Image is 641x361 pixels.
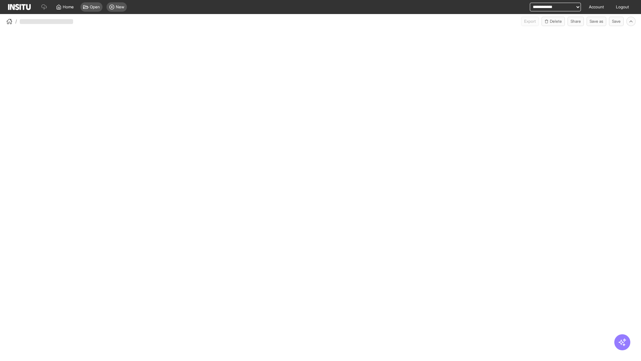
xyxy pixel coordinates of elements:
[568,17,584,26] button: Share
[116,4,124,10] span: New
[587,17,606,26] button: Save as
[15,18,17,25] span: /
[8,4,31,10] img: Logo
[90,4,100,10] span: Open
[609,17,624,26] button: Save
[63,4,74,10] span: Home
[5,17,17,25] button: /
[521,17,539,26] span: Can currently only export from Insights reports.
[521,17,539,26] button: Export
[542,17,565,26] button: Delete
